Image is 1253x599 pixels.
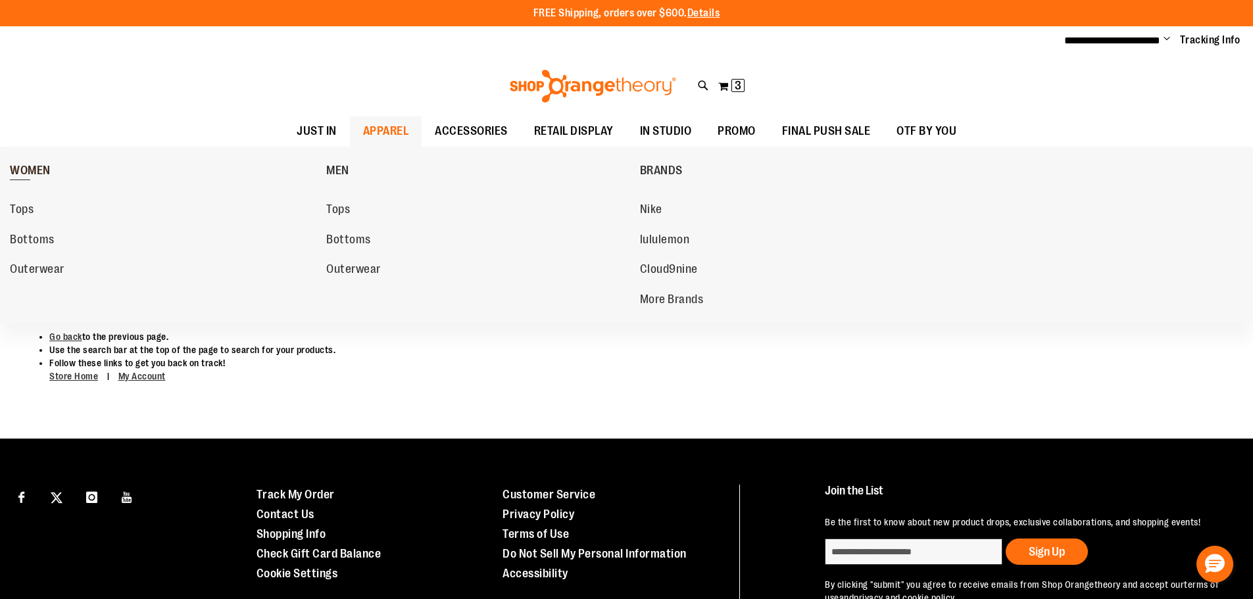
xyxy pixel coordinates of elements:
span: MEN [326,164,349,180]
a: Visit our Facebook page [10,485,33,508]
span: lululemon [640,233,690,249]
span: Outerwear [10,262,64,279]
a: Visit our Youtube page [116,485,139,508]
img: Shop Orangetheory [508,70,678,103]
span: Bottoms [326,233,371,249]
span: More Brands [640,293,704,309]
a: Tracking Info [1180,33,1241,47]
a: RETAIL DISPLAY [521,116,627,147]
a: MEN [326,153,633,187]
a: APPAREL [350,116,422,147]
span: WOMEN [10,164,51,180]
button: Sign Up [1006,539,1088,565]
button: Hello, have a question? Let’s chat. [1196,546,1233,583]
a: Details [687,7,720,19]
a: Cookie Settings [257,567,338,580]
a: Outerwear [10,258,313,281]
a: My Account [118,371,166,381]
a: Shopping Info [257,527,326,540]
span: BRANDS [640,164,683,180]
a: PROMO [704,116,769,147]
a: Accessibility [503,567,568,580]
span: PROMO [718,116,756,146]
span: Nike [640,203,662,219]
p: Be the first to know about new product drops, exclusive collaborations, and shopping events! [825,515,1223,529]
button: Account menu [1164,34,1170,47]
img: Twitter [51,492,62,504]
a: Tops [10,198,313,222]
input: enter email [825,539,1002,565]
span: Sign Up [1029,545,1065,558]
a: Do Not Sell My Personal Information [503,547,687,560]
li: to the previous page. [49,330,979,343]
span: Tops [10,203,34,219]
span: IN STUDIO [640,116,692,146]
a: Go back [49,331,82,342]
a: Visit our Instagram page [80,485,103,508]
span: FINAL PUSH SALE [782,116,871,146]
span: APPAREL [363,116,409,146]
a: Customer Service [503,488,595,501]
a: Store Home [49,371,98,381]
a: IN STUDIO [627,116,705,147]
span: RETAIL DISPLAY [534,116,614,146]
span: Tops [326,203,350,219]
a: Visit our X page [45,485,68,508]
span: Outerwear [326,262,381,279]
span: 3 [735,79,741,92]
span: JUST IN [297,116,337,146]
a: Contact Us [257,508,314,521]
a: Bottoms [10,228,313,252]
span: Cloud9nine [640,262,698,279]
a: JUST IN [283,116,350,147]
a: FINAL PUSH SALE [769,116,884,147]
a: Check Gift Card Balance [257,547,381,560]
span: Bottoms [10,233,55,249]
a: WOMEN [10,153,320,187]
a: BRANDS [640,153,950,187]
p: FREE Shipping, orders over $600. [533,6,720,21]
span: | [101,365,116,388]
h4: Join the List [825,485,1223,509]
li: Use the search bar at the top of the page to search for your products. [49,343,979,356]
span: OTF BY YOU [897,116,956,146]
span: ACCESSORIES [435,116,508,146]
li: Follow these links to get you back on track! [49,356,979,383]
a: OTF BY YOU [883,116,970,147]
a: Terms of Use [503,527,569,540]
a: Track My Order [257,488,335,501]
a: ACCESSORIES [422,116,521,147]
a: Privacy Policy [503,508,574,521]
